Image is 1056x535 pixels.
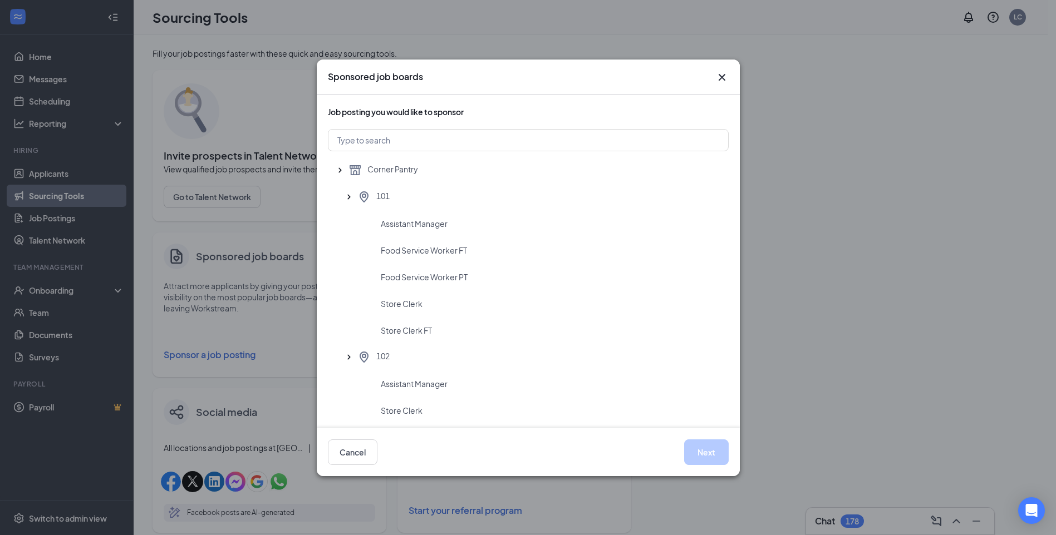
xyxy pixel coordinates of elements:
input: Type to search [328,129,729,151]
div: Open Intercom Messenger [1018,497,1045,524]
span: Food Service Worker FT [381,245,467,256]
svg: SmallChevronUp [335,165,346,176]
svg: Cross [715,71,729,84]
span: Store Clerk [381,405,423,416]
button: Cancel [328,439,377,465]
span: Food Service Worker PT [381,271,468,283]
span: Assistant Manager [381,378,448,389]
button: Close [715,71,729,84]
svg: LocationPin [357,190,371,204]
svg: Shop [348,164,362,177]
svg: LocationPin [357,350,371,364]
span: Store Clerk FT [381,325,432,336]
span: Job posting you would like to sponsor [328,107,464,117]
h3: Sponsored job boards [328,71,423,83]
span: 101 [376,190,390,204]
svg: SmallChevronUp [343,351,355,363]
span: Corner Pantry [367,164,418,177]
span: Assistant Manager [381,218,448,229]
span: 102 [376,350,390,364]
svg: SmallChevronUp [343,191,355,202]
span: Store Clerk [381,298,423,309]
button: Next [684,439,729,465]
